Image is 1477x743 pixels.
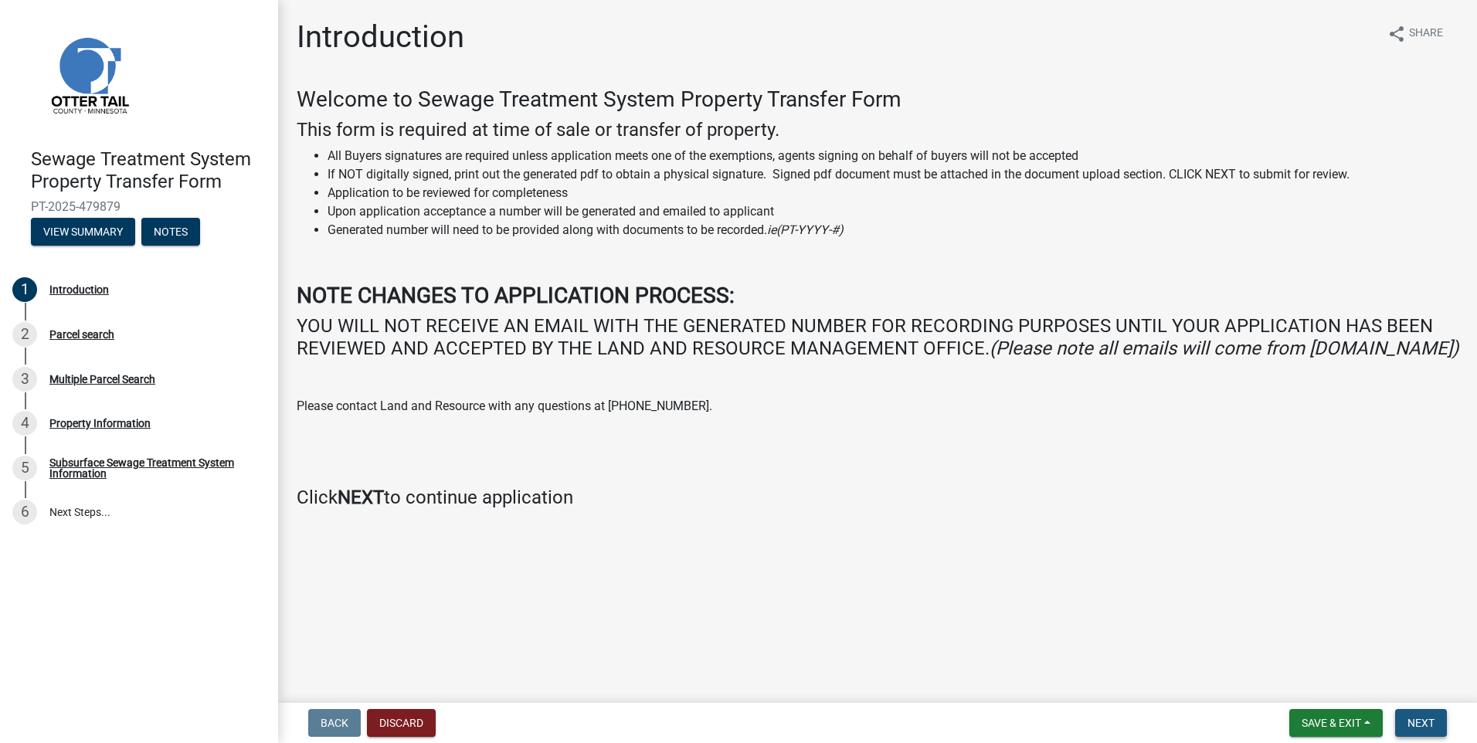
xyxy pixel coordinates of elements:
li: Upon application acceptance a number will be generated and emailed to applicant [328,202,1458,221]
span: PT-2025-479879 [31,199,247,214]
button: Discard [367,709,436,737]
div: 4 [12,411,37,436]
strong: NEXT [338,487,384,508]
wm-modal-confirm: Notes [141,226,200,239]
span: Share [1409,25,1443,43]
div: Subsurface Sewage Treatment System Information [49,457,253,479]
button: Save & Exit [1289,709,1383,737]
wm-modal-confirm: Summary [31,226,135,239]
p: Please contact Land and Resource with any questions at [PHONE_NUMBER]. [297,397,1458,416]
strong: NOTE CHANGES TO APPLICATION PROCESS: [297,283,735,308]
li: Generated number will need to be provided along with documents to be recorded. [328,221,1458,239]
img: Otter Tail County, Minnesota [31,16,147,132]
h4: Click to continue application [297,487,1458,509]
i: share [1387,25,1406,43]
span: Save & Exit [1302,717,1361,729]
h4: This form is required at time of sale or transfer of property. [297,119,1458,141]
li: Application to be reviewed for completeness [328,184,1458,202]
div: 1 [12,277,37,302]
button: Next [1395,709,1447,737]
li: All Buyers signatures are required unless application meets one of the exemptions, agents signing... [328,147,1458,165]
div: 5 [12,456,37,480]
i: (Please note all emails will come from [DOMAIN_NAME]) [990,338,1458,359]
span: Back [321,717,348,729]
span: Next [1407,717,1435,729]
div: Property Information [49,418,151,429]
button: View Summary [31,218,135,246]
div: 3 [12,367,37,392]
h4: Sewage Treatment System Property Transfer Form [31,148,266,193]
i: ie(PT-YYYY-#) [767,222,844,237]
button: shareShare [1375,19,1455,49]
div: 6 [12,500,37,524]
div: 2 [12,322,37,347]
h1: Introduction [297,19,464,56]
div: Introduction [49,284,109,295]
button: Back [308,709,361,737]
div: Multiple Parcel Search [49,374,155,385]
div: Parcel search [49,329,114,340]
h3: Welcome to Sewage Treatment System Property Transfer Form [297,87,1458,113]
button: Notes [141,218,200,246]
li: If NOT digitally signed, print out the generated pdf to obtain a physical signature. Signed pdf d... [328,165,1458,184]
h4: YOU WILL NOT RECEIVE AN EMAIL WITH THE GENERATED NUMBER FOR RECORDING PURPOSES UNTIL YOUR APPLICA... [297,315,1458,360]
